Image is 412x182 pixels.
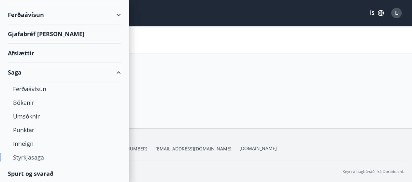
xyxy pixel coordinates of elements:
[13,96,116,109] div: Bókanir
[389,5,404,21] button: L
[13,123,116,137] div: Punktar
[13,137,116,150] div: Inneign
[155,146,232,152] span: [EMAIL_ADDRESS][DOMAIN_NAME]
[395,9,398,17] span: L
[8,5,121,24] div: Ferðaávísun
[13,109,116,123] div: Umsóknir
[13,82,116,96] div: Ferðaávísun
[8,24,121,44] div: Gjafabréf [PERSON_NAME]
[13,150,116,164] div: Styrkjasaga
[366,7,387,19] button: ÍS
[239,145,277,151] a: [DOMAIN_NAME]
[8,63,121,82] div: Saga
[8,44,121,63] div: Afslættir
[343,169,404,175] p: Keyrt á hugbúnaði frá Dorado ehf.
